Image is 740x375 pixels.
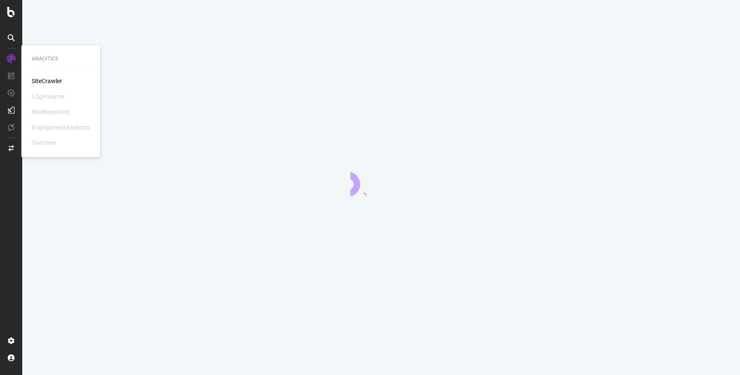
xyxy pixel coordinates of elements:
div: LogAnalyzer [32,92,65,101]
a: SiteCrawler [32,77,62,85]
div: animation [350,165,412,196]
div: EngagementAnalytics [32,123,90,132]
div: Overview [32,138,56,147]
div: RealKeywords [32,108,70,116]
div: Analytics [32,55,90,63]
